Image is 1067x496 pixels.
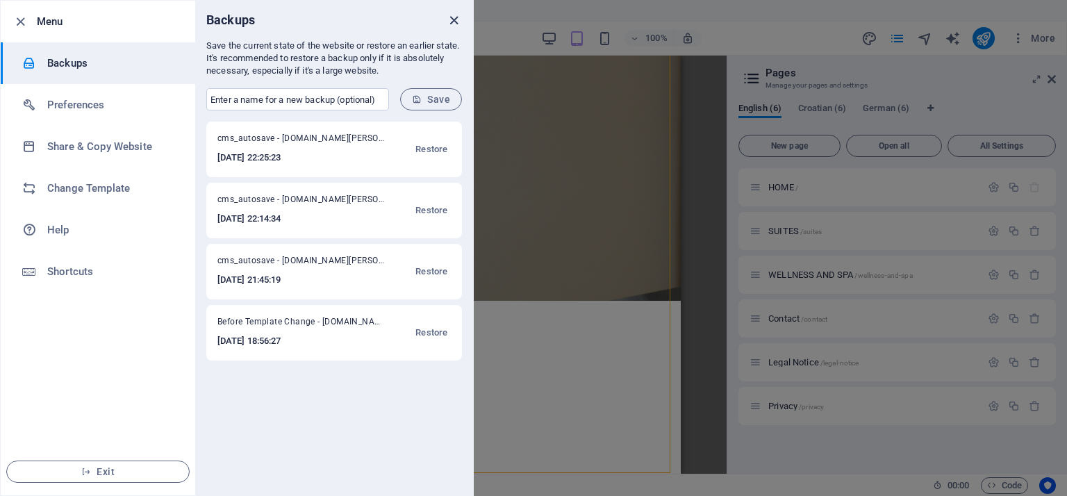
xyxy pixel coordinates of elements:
[412,194,451,227] button: Restore
[217,133,384,149] span: cms_autosave - seoska-vila-vallis-aurea.com.hr
[47,263,176,280] h6: Shortcuts
[415,202,447,219] span: Restore
[47,138,176,155] h6: Share & Copy Website
[415,141,447,158] span: Restore
[47,55,176,72] h6: Backups
[37,13,184,30] h6: Menu
[217,255,384,272] span: cms_autosave - seoska-vila-vallis-aurea.com.hr
[400,88,462,110] button: Save
[415,324,447,341] span: Restore
[412,316,451,349] button: Restore
[412,94,450,105] span: Save
[412,255,451,288] button: Restore
[217,210,384,227] h6: [DATE] 22:14:34
[206,88,389,110] input: Enter a name for a new backup (optional)
[206,12,255,28] h6: Backups
[206,40,462,77] p: Save the current state of the website or restore an earlier state. It's recommended to restore a ...
[217,272,384,288] h6: [DATE] 21:45:19
[6,461,190,483] button: Exit
[415,263,447,280] span: Restore
[217,194,384,210] span: cms_autosave - seoska-vila-vallis-aurea.com.hr
[47,97,176,113] h6: Preferences
[412,133,451,166] button: Restore
[217,316,384,333] span: Before Template Change - seoska-vila-vallis-aurea.com.hr
[47,180,176,197] h6: Change Template
[47,222,176,238] h6: Help
[217,149,384,166] h6: [DATE] 22:25:23
[445,12,462,28] button: close
[1,209,195,251] a: Help
[18,466,178,477] span: Exit
[217,333,384,349] h6: [DATE] 18:56:27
